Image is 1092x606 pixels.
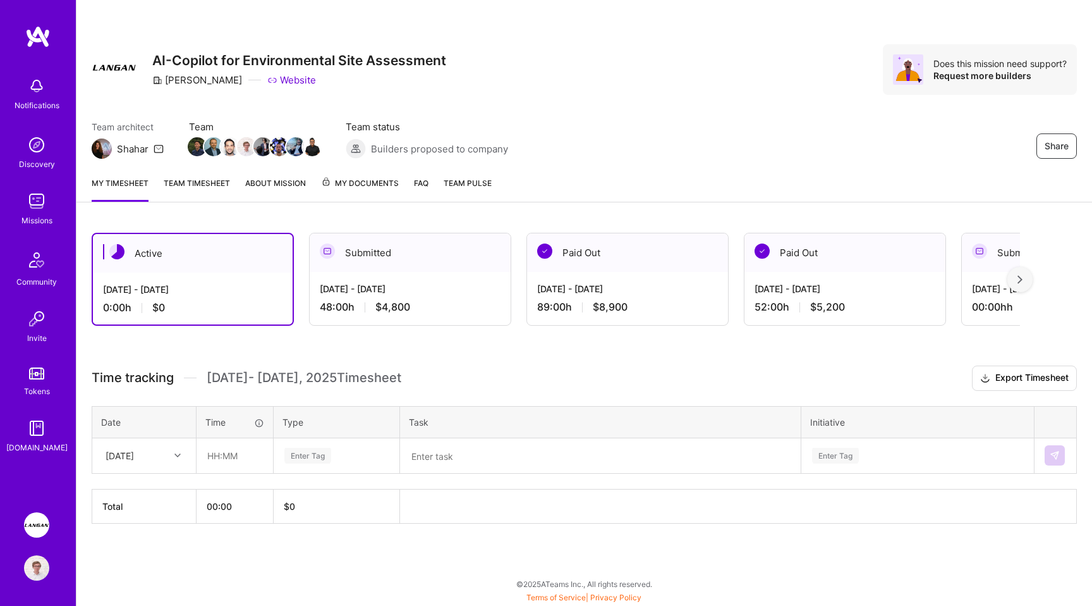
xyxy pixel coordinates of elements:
[238,136,255,158] a: Team Member Avatar
[152,73,242,87] div: [PERSON_NAME]
[197,489,274,523] th: 00:00
[414,176,428,202] a: FAQ
[371,142,508,156] span: Builders proposed to company
[154,144,164,154] i: icon Mail
[189,136,205,158] a: Team Member Avatar
[537,300,718,314] div: 89:00 h
[205,416,264,429] div: Time
[152,53,446,68] h3: AI-Copilot for Environmental Site Assessment
[6,441,68,454] div: [DOMAIN_NAME]
[346,139,366,159] img: Builders proposed to company
[375,300,410,314] span: $4,800
[933,70,1067,82] div: Request more builders
[189,120,320,133] span: Team
[1050,450,1060,461] img: Submit
[744,233,945,272] div: Paid Out
[24,555,49,581] img: User Avatar
[207,370,401,386] span: [DATE] - [DATE] , 2025 Timesheet
[24,73,49,99] img: bell
[590,593,641,602] a: Privacy Policy
[24,385,50,398] div: Tokens
[320,282,500,295] div: [DATE] - [DATE]
[321,176,399,190] span: My Documents
[24,132,49,158] img: discovery
[267,73,316,87] a: Website
[76,568,1092,600] div: © 2025 ATeams Inc., All rights reserved.
[346,120,508,133] span: Team status
[92,44,137,90] img: Company Logo
[204,137,223,156] img: Team Member Avatar
[197,439,272,473] input: HH:MM
[755,300,935,314] div: 52:00 h
[893,54,923,85] img: Avatar
[16,275,57,288] div: Community
[526,593,641,602] span: |
[92,489,197,523] th: Total
[15,99,59,112] div: Notifications
[1017,275,1022,284] img: right
[21,214,52,227] div: Missions
[221,137,240,156] img: Team Member Avatar
[237,137,256,156] img: Team Member Avatar
[972,366,1077,391] button: Export Timesheet
[205,136,222,158] a: Team Member Avatar
[109,244,124,259] img: Active
[444,176,492,202] a: Team Pulse
[310,233,511,272] div: Submitted
[810,416,1025,429] div: Initiative
[24,306,49,331] img: Invite
[755,244,770,259] img: Paid Out
[117,142,149,156] div: Shahar
[92,176,149,202] a: My timesheet
[21,512,52,538] a: Langan: AI-Copilot for Environmental Site Assessment
[19,158,55,171] div: Discovery
[980,372,990,385] i: icon Download
[152,75,162,85] i: icon CompanyGray
[400,406,801,438] th: Task
[933,58,1067,70] div: Does this mission need support?
[188,137,207,156] img: Team Member Avatar
[245,176,306,202] a: About Mission
[444,178,492,188] span: Team Pulse
[755,282,935,295] div: [DATE] - [DATE]
[274,406,400,438] th: Type
[29,368,44,380] img: tokens
[593,300,628,314] span: $8,900
[284,501,295,512] span: $ 0
[25,25,51,48] img: logo
[92,406,197,438] th: Date
[1045,140,1069,152] span: Share
[810,300,845,314] span: $5,200
[24,416,49,441] img: guide book
[93,234,293,273] div: Active
[103,283,282,296] div: [DATE] - [DATE]
[271,136,288,158] a: Team Member Avatar
[21,555,52,581] a: User Avatar
[537,244,552,259] img: Paid Out
[106,449,134,462] div: [DATE]
[303,137,322,156] img: Team Member Avatar
[222,136,238,158] a: Team Member Avatar
[24,512,49,538] img: Langan: AI-Copilot for Environmental Site Assessment
[164,176,230,202] a: Team timesheet
[92,139,112,159] img: Team Architect
[320,300,500,314] div: 48:00 h
[321,176,399,202] a: My Documents
[812,446,859,466] div: Enter Tag
[284,446,331,466] div: Enter Tag
[174,452,181,459] i: icon Chevron
[526,593,586,602] a: Terms of Service
[21,245,52,275] img: Community
[972,244,987,259] img: Submitted
[24,189,49,214] img: teamwork
[103,301,282,314] div: 0:00 h
[92,370,174,386] span: Time tracking
[27,331,47,345] div: Invite
[286,137,305,156] img: Team Member Avatar
[253,137,272,156] img: Team Member Avatar
[320,244,335,259] img: Submitted
[270,137,289,156] img: Team Member Avatar
[527,233,728,272] div: Paid Out
[152,301,165,314] span: $0
[255,136,271,158] a: Team Member Avatar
